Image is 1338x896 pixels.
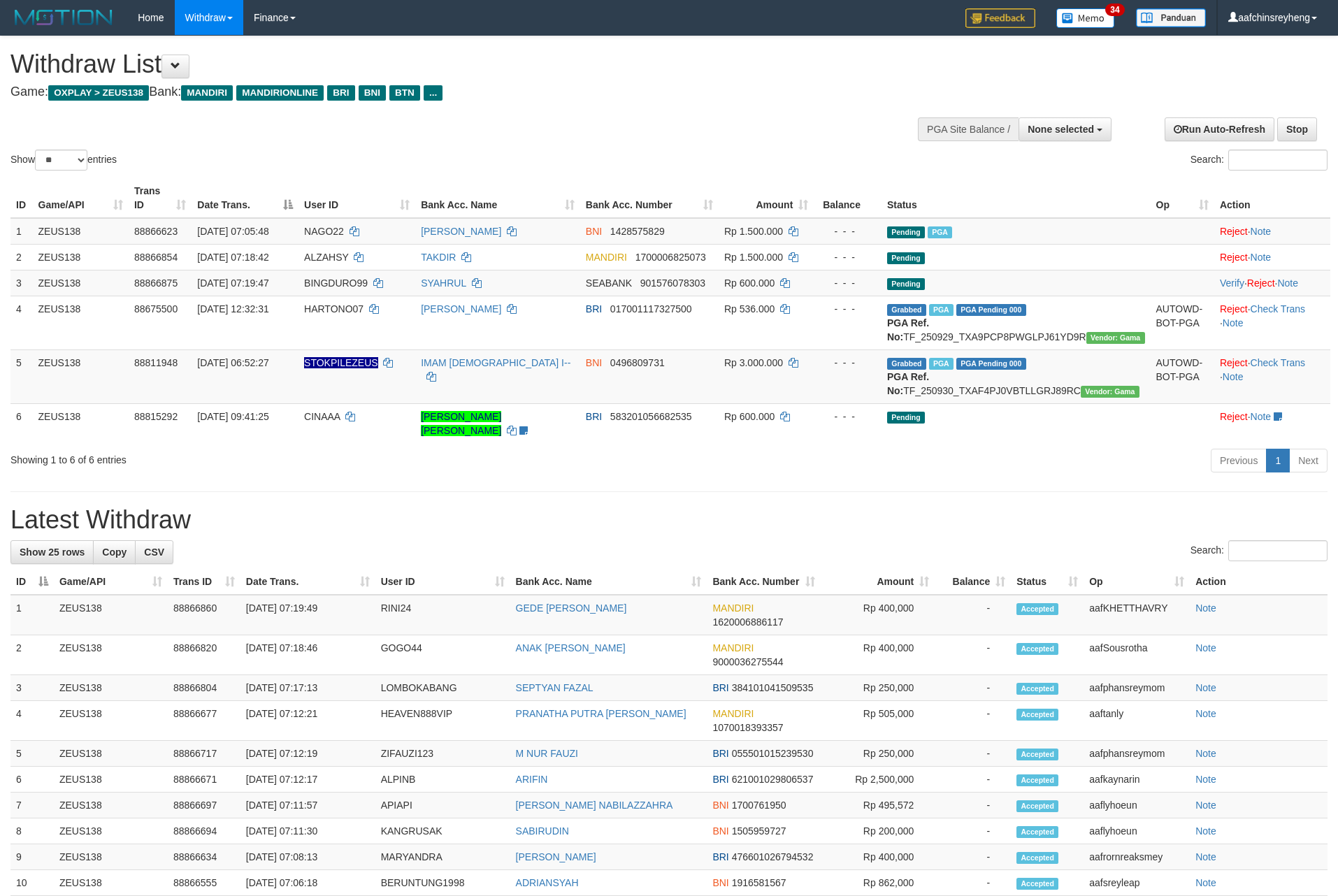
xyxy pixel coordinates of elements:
th: Date Trans.: activate to sort column descending [192,178,298,218]
td: RINI24 [375,595,510,635]
a: Note [1251,411,1272,422]
span: Rp 600.000 [724,277,775,289]
td: 3 [10,270,33,296]
img: Button%20Memo.svg [1056,8,1115,28]
a: GEDE [PERSON_NAME] [516,602,627,614]
td: ZEUS138 [54,741,168,767]
td: 88866860 [168,595,240,635]
a: Note [1195,642,1216,653]
a: Note [1195,825,1216,837]
div: PGA Site Balance / [918,117,1019,141]
span: CSV [144,547,164,558]
a: Reject [1220,226,1248,237]
span: 88866875 [134,277,178,289]
b: PGA Ref. No: [887,371,929,396]
span: Copy [102,547,127,558]
th: Trans ID: activate to sort column ascending [129,178,192,218]
span: NAGO22 [304,226,344,237]
span: ... [424,85,443,101]
th: Status: activate to sort column ascending [1011,569,1084,595]
div: - - - [819,250,876,264]
span: MANDIRI [586,252,627,263]
a: Note [1195,877,1216,888]
span: Nama rekening ada tanda titik/strip, harap diedit [304,357,378,368]
span: 88866854 [134,252,178,263]
span: BRI [712,774,728,785]
img: Feedback.jpg [965,8,1035,28]
td: 5 [10,349,33,403]
td: aaflyhoeun [1084,818,1190,844]
a: Note [1195,708,1216,719]
span: Accepted [1016,800,1058,812]
h1: Latest Withdraw [10,506,1328,534]
span: [DATE] 07:05:48 [197,226,268,237]
span: SEABANK [586,277,632,289]
a: [PERSON_NAME] [PERSON_NAME] [421,411,501,436]
span: [DATE] 07:18:42 [197,252,268,263]
span: Copy 583201056682535 to clipboard [610,411,692,422]
td: ZEUS138 [54,870,168,896]
span: BRI [712,851,728,862]
span: Grabbed [887,304,926,316]
a: Note [1223,371,1244,382]
th: ID: activate to sort column descending [10,569,54,595]
td: 4 [10,701,54,741]
span: Accepted [1016,774,1058,786]
span: MANDIRI [712,708,754,719]
td: ZEUS138 [54,767,168,793]
td: 88866697 [168,793,240,818]
span: 88811948 [134,357,178,368]
span: Marked by aaftrukkakada [929,304,954,316]
span: MANDIRI [712,602,754,614]
span: Accepted [1016,749,1058,760]
a: Note [1223,317,1244,328]
td: ZEUS138 [33,218,129,245]
div: - - - [819,302,876,316]
span: Copy 621001029806537 to clipboard [732,774,814,785]
td: - [935,793,1011,818]
th: Action [1190,569,1328,595]
span: Copy 1070018393357 to clipboard [712,722,783,733]
td: 2 [10,244,33,270]
span: 34 [1105,3,1124,16]
td: ZEUS138 [33,403,129,443]
span: Show 25 rows [20,547,85,558]
a: Reject [1247,277,1275,289]
a: TAKDIR [421,252,456,263]
span: BRI [712,682,728,693]
span: Pending [887,412,925,424]
span: Copy 017001117327500 to clipboard [610,303,692,315]
a: Check Trans [1251,303,1306,315]
div: - - - [819,410,876,424]
th: Bank Acc. Name: activate to sort column ascending [415,178,580,218]
span: PGA Pending [956,358,1026,370]
td: ALPINB [375,767,510,793]
td: ZEUS138 [54,675,168,701]
a: Note [1251,252,1272,263]
input: Search: [1228,540,1328,561]
span: Rp 600.000 [724,411,775,422]
a: Copy [93,540,136,564]
td: - [935,675,1011,701]
a: Note [1195,774,1216,785]
td: [DATE] 07:08:13 [240,844,375,870]
span: Accepted [1016,852,1058,864]
span: Copy 1700006825073 to clipboard [635,252,706,263]
td: MARYANDRA [375,844,510,870]
a: ADRIANSYAH [516,877,579,888]
a: [PERSON_NAME] NABILAZZAHRA [516,800,673,811]
a: Run Auto-Refresh [1165,117,1274,141]
td: Rp 862,000 [821,870,935,896]
td: [DATE] 07:19:49 [240,595,375,635]
a: Note [1195,851,1216,862]
h1: Withdraw List [10,50,878,78]
span: Marked by aafsreyleap [929,358,954,370]
span: MANDIRI [712,642,754,653]
a: [PERSON_NAME] [516,851,596,862]
a: Note [1195,602,1216,614]
a: Reject [1220,357,1248,368]
a: SYAHRUL [421,277,466,289]
td: APIAPI [375,793,510,818]
a: Reject [1220,252,1248,263]
td: ZEUS138 [54,701,168,741]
